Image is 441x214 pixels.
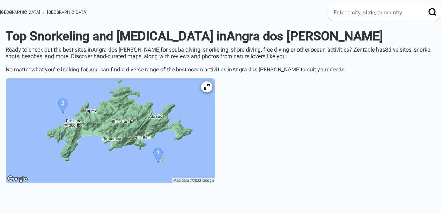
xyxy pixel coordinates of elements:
span: › [43,10,44,15]
a: [GEOGRAPHIC_DATA] [47,10,87,15]
h1: Top Snorkeling and [MEDICAL_DATA] in Angra dos [PERSON_NAME] [6,29,435,44]
img: Angra dos Reis dive site map [6,78,215,183]
input: Enter a city, state, or country [333,9,419,16]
